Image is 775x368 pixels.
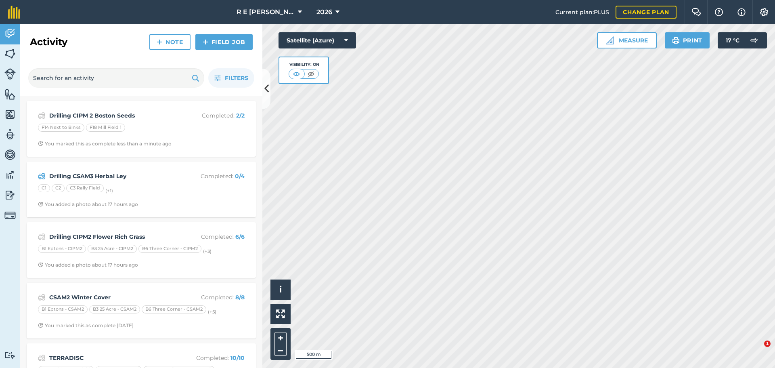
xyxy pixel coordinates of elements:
[4,210,16,221] img: svg+xml;base64,PD94bWwgdmVyc2lvbj0iMS4wIiBlbmNvZGluZz0idXRmLTgiPz4KPCEtLSBHZW5lcmF0b3I6IEFkb2JlIE...
[4,48,16,60] img: svg+xml;base64,PHN2ZyB4bWxucz0iaHR0cDovL3d3dy53My5vcmcvMjAwMC9zdmciIHdpZHRoPSI1NiIgaGVpZ2h0PSI2MC...
[4,149,16,161] img: svg+xml;base64,PD94bWwgdmVyc2lvbj0iMS4wIiBlbmNvZGluZz0idXRmLTgiPz4KPCEtLSBHZW5lcmF0b3I6IEFkb2JlIE...
[31,106,251,152] a: Drilling CIPM 2 Boston SeedsCompleted: 2/2F14 Next to BinksF18 Mill Field 1Clock with arrow point...
[38,292,46,302] img: svg+xml;base64,PD94bWwgdmVyc2lvbj0iMS4wIiBlbmNvZGluZz0idXRmLTgiPz4KPCEtLSBHZW5lcmF0b3I6IEFkb2JlIE...
[88,245,137,253] div: B3 25 Acre - CIPM2
[38,202,43,207] img: Clock with arrow pointing clockwise
[38,262,43,267] img: Clock with arrow pointing clockwise
[759,8,769,16] img: A cog icon
[737,7,746,17] img: svg+xml;base64,PHN2ZyB4bWxucz0iaHR0cDovL3d3dy53My5vcmcvMjAwMC9zdmciIHdpZHRoPSIxNyIgaGVpZ2h0PSIxNy...
[208,68,254,88] button: Filters
[208,309,216,315] small: (+ 5 )
[192,73,199,83] img: svg+xml;base64,PHN2ZyB4bWxucz0iaHR0cDovL3d3dy53My5vcmcvMjAwMC9zdmciIHdpZHRoPSIxOSIgaGVpZ2h0PSIyNC...
[691,8,701,16] img: Two speech bubbles overlapping with the left bubble in the forefront
[4,88,16,100] img: svg+xml;base64,PHN2ZyB4bWxucz0iaHR0cDovL3d3dy53My5vcmcvMjAwMC9zdmciIHdpZHRoPSI1NiIgaGVpZ2h0PSI2MC...
[180,293,245,302] p: Completed :
[38,111,46,120] img: svg+xml;base64,PD94bWwgdmVyc2lvbj0iMS4wIiBlbmNvZGluZz0idXRmLTgiPz4KPCEtLSBHZW5lcmF0b3I6IEFkb2JlIE...
[149,34,191,50] a: Note
[31,227,251,273] a: Drilling CIPM2 Flower Rich GrassCompleted: 6/6B1 Eptons - CIPM2B3 25 Acre - CIPM2B6 Three Corner ...
[49,232,177,241] strong: Drilling CIPM2 Flower Rich Grass
[38,201,138,208] div: You added a photo about 17 hours ago
[316,7,332,17] span: 2026
[4,27,16,40] img: svg+xml;base64,PD94bWwgdmVyc2lvbj0iMS4wIiBlbmNvZGluZz0idXRmLTgiPz4KPCEtLSBHZW5lcmF0b3I6IEFkb2JlIE...
[49,172,177,181] strong: Drilling CSAM3 Herbal Ley
[274,332,287,344] button: +
[30,36,67,48] h2: Activity
[157,37,162,47] img: svg+xml;base64,PHN2ZyB4bWxucz0iaHR0cDovL3d3dy53My5vcmcvMjAwMC9zdmciIHdpZHRoPSIxNCIgaGVpZ2h0PSIyNC...
[230,354,245,362] strong: 10 / 10
[203,37,208,47] img: svg+xml;base64,PHN2ZyB4bWxucz0iaHR0cDovL3d3dy53My5vcmcvMjAwMC9zdmciIHdpZHRoPSIxNCIgaGVpZ2h0PSIyNC...
[270,280,291,300] button: i
[38,124,84,132] div: F14 Next to Binks
[597,32,657,48] button: Measure
[306,70,316,78] img: svg+xml;base64,PHN2ZyB4bWxucz0iaHR0cDovL3d3dy53My5vcmcvMjAwMC9zdmciIHdpZHRoPSI1MCIgaGVpZ2h0PSI0MC...
[291,70,302,78] img: svg+xml;base64,PHN2ZyB4bWxucz0iaHR0cDovL3d3dy53My5vcmcvMjAwMC9zdmciIHdpZHRoPSI1MCIgaGVpZ2h0PSI0MC...
[235,233,245,240] strong: 6 / 6
[38,141,43,146] img: Clock with arrow pointing clockwise
[89,305,140,313] div: B3 25 Acre - CSAM2
[38,171,46,181] img: svg+xml;base64,PD94bWwgdmVyc2lvbj0iMS4wIiBlbmNvZGluZz0idXRmLTgiPz4KPCEtLSBHZW5lcmF0b3I6IEFkb2JlIE...
[714,8,724,16] img: A question mark icon
[86,124,125,132] div: F18 Mill Field 1
[718,32,767,48] button: 17 °C
[66,184,104,192] div: C3 Rally Field
[665,32,710,48] button: Print
[38,184,50,192] div: C1
[726,32,739,48] span: 17 ° C
[38,141,172,147] div: You marked this as complete less than a minute ago
[38,353,46,363] img: svg+xml;base64,PD94bWwgdmVyc2lvbj0iMS4wIiBlbmNvZGluZz0idXRmLTgiPz4KPCEtLSBHZW5lcmF0b3I6IEFkb2JlIE...
[746,32,762,48] img: svg+xml;base64,PD94bWwgdmVyc2lvbj0iMS4wIiBlbmNvZGluZz0idXRmLTgiPz4KPCEtLSBHZW5lcmF0b3I6IEFkb2JlIE...
[235,172,245,180] strong: 0 / 4
[616,6,677,19] a: Change plan
[49,111,177,120] strong: Drilling CIPM 2 Boston Seeds
[142,305,206,313] div: B6 Three Corner - CSAM2
[289,61,319,68] div: Visibility: On
[49,293,177,302] strong: CSAM2 Winter Cover
[276,309,285,318] img: Four arrows, one pointing top left, one top right, one bottom right and the last bottom left
[764,341,771,347] span: 1
[279,32,356,48] button: Satellite (Azure)
[49,353,177,362] strong: TERRADISC
[180,353,245,362] p: Completed :
[31,288,251,334] a: CSAM2 Winter CoverCompleted: 8/8B1 Eptons - CSAM2B3 25 Acre - CSAM2B6 Three Corner - CSAM2(+5)Clo...
[52,184,65,192] div: C2
[4,128,16,141] img: svg+xml;base64,PD94bWwgdmVyc2lvbj0iMS4wIiBlbmNvZGluZz0idXRmLTgiPz4KPCEtLSBHZW5lcmF0b3I6IEFkb2JlIE...
[606,36,614,44] img: Ruler icon
[38,323,43,328] img: Clock with arrow pointing clockwise
[748,341,767,360] iframe: Intercom live chat
[8,6,20,19] img: fieldmargin Logo
[105,188,113,193] small: (+ 1 )
[203,248,212,254] small: (+ 3 )
[195,34,253,50] a: Field Job
[28,68,204,88] input: Search for an activity
[180,111,245,120] p: Completed :
[38,305,88,313] div: B1 Eptons - CSAM2
[236,112,245,119] strong: 2 / 2
[4,351,16,359] img: svg+xml;base64,PD94bWwgdmVyc2lvbj0iMS4wIiBlbmNvZGluZz0idXRmLTgiPz4KPCEtLSBHZW5lcmF0b3I6IEFkb2JlIE...
[38,245,86,253] div: B1 Eptons - CIPM2
[225,74,248,82] span: Filters
[38,232,46,242] img: svg+xml;base64,PD94bWwgdmVyc2lvbj0iMS4wIiBlbmNvZGluZz0idXRmLTgiPz4KPCEtLSBHZW5lcmF0b3I6IEFkb2JlIE...
[138,245,201,253] div: B6 Three Corner - CIPM2
[235,294,245,301] strong: 8 / 8
[555,8,609,17] span: Current plan : PLUS
[4,169,16,181] img: svg+xml;base64,PD94bWwgdmVyc2lvbj0iMS4wIiBlbmNvZGluZz0idXRmLTgiPz4KPCEtLSBHZW5lcmF0b3I6IEFkb2JlIE...
[279,284,282,294] span: i
[672,36,680,45] img: svg+xml;base64,PHN2ZyB4bWxucz0iaHR0cDovL3d3dy53My5vcmcvMjAwMC9zdmciIHdpZHRoPSIxOSIgaGVpZ2h0PSIyNC...
[38,322,134,329] div: You marked this as complete [DATE]
[4,189,16,201] img: svg+xml;base64,PD94bWwgdmVyc2lvbj0iMS4wIiBlbmNvZGluZz0idXRmLTgiPz4KPCEtLSBHZW5lcmF0b3I6IEFkb2JlIE...
[180,172,245,181] p: Completed :
[4,68,16,80] img: svg+xml;base64,PD94bWwgdmVyc2lvbj0iMS4wIiBlbmNvZGluZz0idXRmLTgiPz4KPCEtLSBHZW5lcmF0b3I6IEFkb2JlIE...
[180,232,245,241] p: Completed :
[31,166,251,212] a: Drilling CSAM3 Herbal LeyCompleted: 0/4C1C2C3 Rally Field(+1)Clock with arrow pointing clockwiseY...
[4,108,16,120] img: svg+xml;base64,PHN2ZyB4bWxucz0iaHR0cDovL3d3dy53My5vcmcvMjAwMC9zdmciIHdpZHRoPSI1NiIgaGVpZ2h0PSI2MC...
[38,262,138,268] div: You added a photo about 17 hours ago
[274,344,287,356] button: –
[237,7,295,17] span: R E [PERSON_NAME]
